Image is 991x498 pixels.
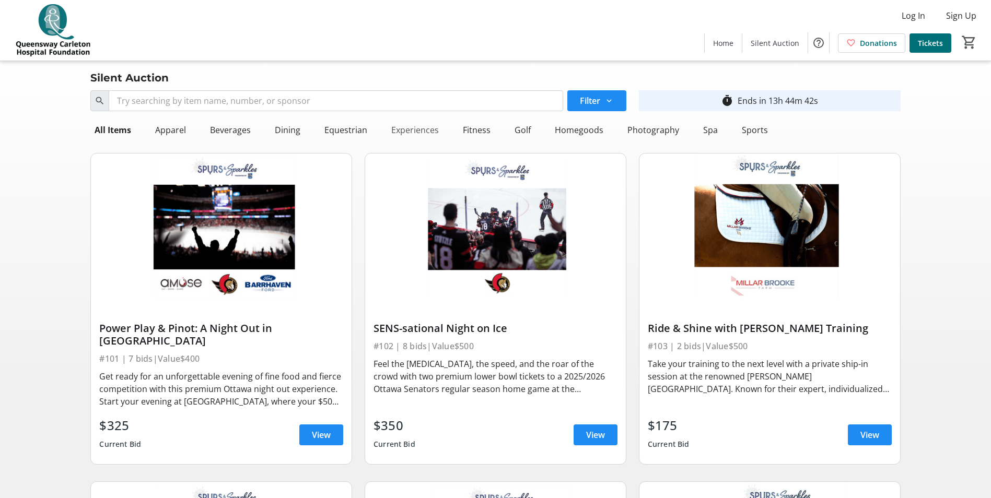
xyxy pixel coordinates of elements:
[860,38,897,49] span: Donations
[623,120,683,140] div: Photography
[99,322,343,347] div: Power Play & Pinot: A Night Out in [GEOGRAPHIC_DATA]
[99,370,343,408] div: Get ready for an unforgettable evening of fine food and fierce competition with this premium Otta...
[705,33,742,53] a: Home
[713,38,733,49] span: Home
[374,322,617,335] div: SENS-sational Night on Ice
[648,358,892,395] div: Take your training to the next level with a private ship-in session at the renowned [PERSON_NAME]...
[808,32,829,53] button: Help
[320,120,371,140] div: Equestrian
[99,435,141,454] div: Current Bid
[109,90,563,111] input: Try searching by item name, number, or sponsor
[365,153,626,300] img: SENS-sational Night on Ice
[648,435,690,454] div: Current Bid
[551,120,608,140] div: Homegoods
[648,339,892,353] div: #103 | 2 bids | Value $500
[99,351,343,366] div: #101 | 7 bids | Value $400
[648,322,892,335] div: Ride & Shine with [PERSON_NAME] Training
[6,4,99,56] img: QCH Foundation's Logo
[299,424,343,445] a: View
[902,9,925,22] span: Log In
[91,153,352,300] img: Power Play & Pinot: A Night Out in Ottawa
[699,120,722,140] div: Spa
[751,38,799,49] span: Silent Auction
[586,429,605,441] span: View
[848,424,892,445] a: View
[960,33,978,52] button: Cart
[459,120,495,140] div: Fitness
[151,120,190,140] div: Apparel
[918,38,943,49] span: Tickets
[374,435,415,454] div: Current Bid
[510,120,535,140] div: Golf
[574,424,617,445] a: View
[271,120,305,140] div: Dining
[580,94,600,107] span: Filter
[374,358,617,395] div: Feel the [MEDICAL_DATA], the speed, and the roar of the crowd with two premium lower bowl tickets...
[99,416,141,435] div: $325
[648,416,690,435] div: $175
[738,94,818,107] div: Ends in 13h 44m 42s
[860,429,879,441] span: View
[387,120,443,140] div: Experiences
[374,339,617,353] div: #102 | 8 bids | Value $500
[84,69,175,86] div: Silent Auction
[946,9,976,22] span: Sign Up
[742,33,808,53] a: Silent Auction
[893,7,934,24] button: Log In
[838,33,905,53] a: Donations
[639,153,900,300] img: Ride & Shine with Millar Brooke Training
[938,7,985,24] button: Sign Up
[374,416,415,435] div: $350
[910,33,951,53] a: Tickets
[567,90,626,111] button: Filter
[90,120,135,140] div: All Items
[738,120,772,140] div: Sports
[312,429,331,441] span: View
[206,120,255,140] div: Beverages
[721,94,733,107] mat-icon: timer_outline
